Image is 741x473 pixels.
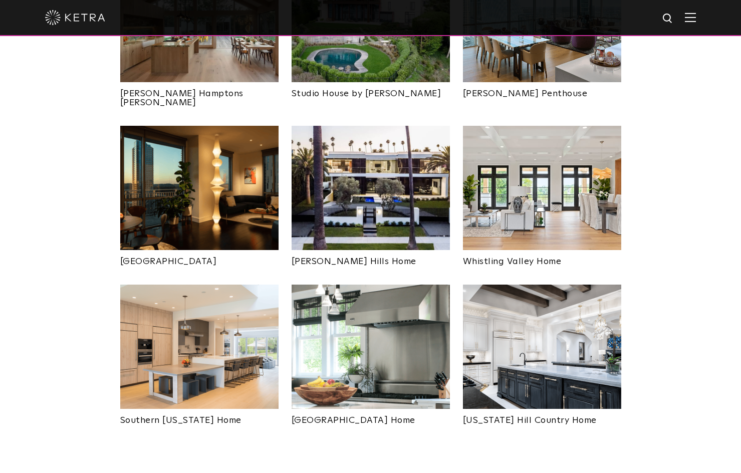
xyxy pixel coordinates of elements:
[120,82,279,107] a: [PERSON_NAME] Hamptons [PERSON_NAME]
[292,82,450,98] a: Studio House by [PERSON_NAME]
[463,285,621,409] img: New-Project-Page-hero-(3x)_0017_Elledge_Kitchen_PistonDesign
[463,126,621,250] img: New-Project-Page-hero-(3x)_0022_9621-Whistling-Valley-Rd__010
[685,13,696,22] img: Hamburger%20Nav.svg
[120,285,279,409] img: New-Project-Page-hero-(3x)_0014_Ketra-12
[662,13,674,25] img: search icon
[120,250,279,266] a: [GEOGRAPHIC_DATA]
[120,126,279,250] img: New-Project-Page-hero-(3x)_0026_012-edit
[120,409,279,425] a: Southern [US_STATE] Home
[45,10,105,25] img: ketra-logo-2019-white
[292,285,450,409] img: New-Project-Page-hero-(3x)_0003_Southampton_Hero_DT
[463,82,621,98] a: [PERSON_NAME] Penthouse
[292,409,450,425] a: [GEOGRAPHIC_DATA] Home
[463,250,621,266] a: Whistling Valley Home
[292,250,450,266] a: [PERSON_NAME] Hills Home
[292,126,450,250] img: beverly-hills-home-web-14
[463,409,621,425] a: [US_STATE] Hill Country Home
